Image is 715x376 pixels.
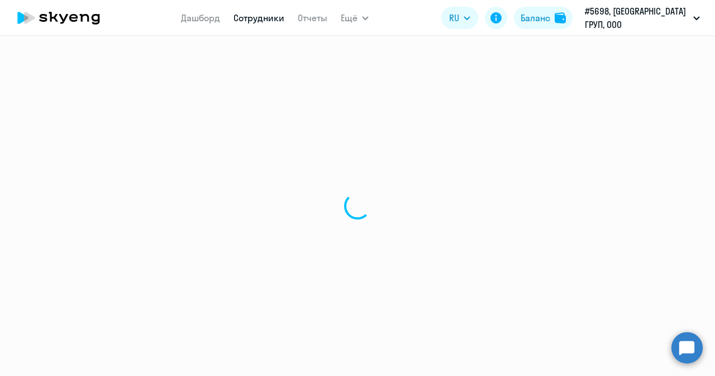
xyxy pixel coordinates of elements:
[579,4,706,31] button: #5698, [GEOGRAPHIC_DATA] ГРУП, ООО
[341,7,369,29] button: Ещё
[514,7,573,29] button: Балансbalance
[233,12,284,23] a: Сотрудники
[181,12,220,23] a: Дашборд
[449,11,459,25] span: RU
[585,4,689,31] p: #5698, [GEOGRAPHIC_DATA] ГРУП, ООО
[521,11,550,25] div: Баланс
[341,11,357,25] span: Ещё
[555,12,566,23] img: balance
[298,12,327,23] a: Отчеты
[441,7,478,29] button: RU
